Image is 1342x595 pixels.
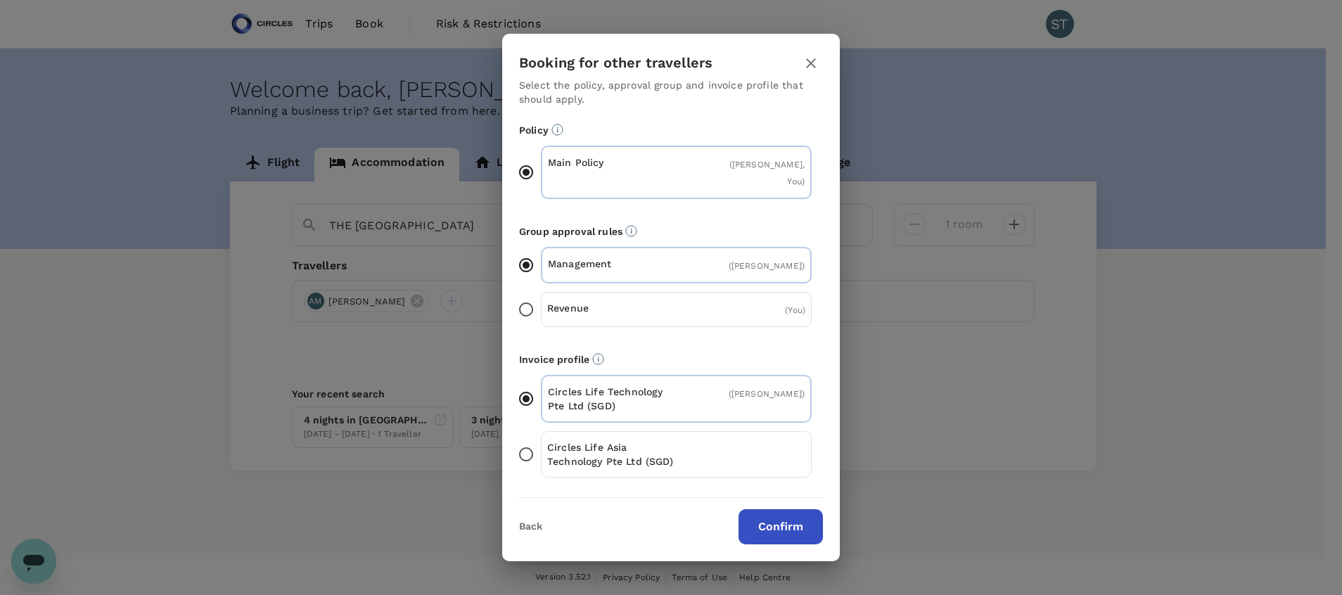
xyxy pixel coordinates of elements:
[729,160,805,186] span: ( [PERSON_NAME], You )
[548,257,677,271] p: Management
[519,123,823,137] p: Policy
[551,124,563,136] svg: Booking restrictions are based on the selected travel policy.
[547,440,677,468] p: Circles Life Asia Technology Pte Ltd (SGD)
[739,509,823,544] button: Confirm
[519,78,823,106] p: Select the policy, approval group and invoice profile that should apply.
[547,301,677,315] p: Revenue
[548,155,677,169] p: Main Policy
[785,305,805,315] span: ( You )
[625,225,637,237] svg: Default approvers or custom approval rules (if available) are based on the user group.
[729,261,805,271] span: ( [PERSON_NAME] )
[519,352,823,366] p: Invoice profile
[519,224,823,238] p: Group approval rules
[519,521,542,532] button: Back
[592,353,604,365] svg: The payment currency and company information are based on the selected invoice profile.
[519,55,712,71] h3: Booking for other travellers
[729,389,805,399] span: ( [PERSON_NAME] )
[548,385,677,413] p: Circles Life Technology Pte Ltd (SGD)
